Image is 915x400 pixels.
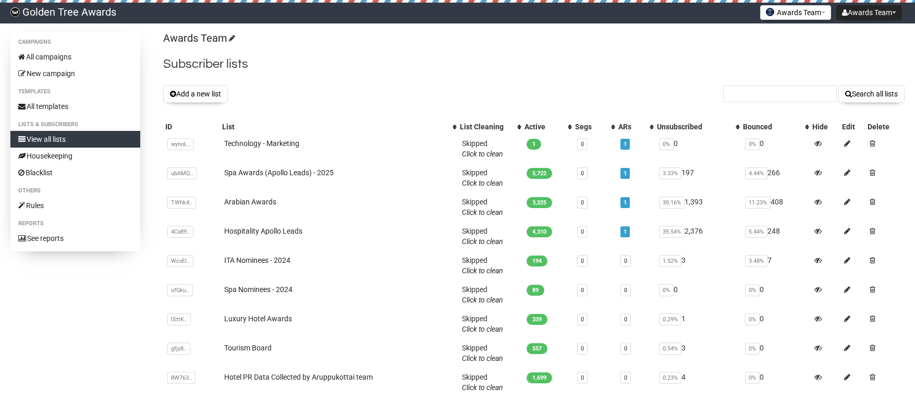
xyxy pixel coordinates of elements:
a: Spa Awards (Apollo Leads) - 2025 [224,168,334,177]
span: 5,722 [527,168,552,179]
a: Housekeeping [10,148,140,164]
th: Edit: No sort applied, sorting is disabled [840,119,865,134]
a: Click to clean [462,354,503,362]
td: 3 [655,251,741,280]
span: 1.52% [659,255,681,267]
span: 339 [527,314,547,325]
span: 0.23% [659,372,681,384]
a: Arabian Awards [224,198,276,206]
div: ID [165,122,218,132]
span: 0% [745,138,760,150]
a: 0 [581,316,584,323]
span: 8W763.. [167,372,196,384]
span: 0% [745,343,760,355]
span: 0% [659,138,674,150]
th: Active: No sort applied, activate to apply an ascending sort [522,119,573,134]
span: lSttK.. [167,313,191,325]
span: 1,699 [527,372,552,383]
a: 0 [581,141,584,148]
a: 0 [624,374,627,381]
th: Segs: No sort applied, activate to apply an ascending sort [573,119,617,134]
li: Reports [10,217,140,230]
div: Active [524,122,563,132]
th: ARs: No sort applied, activate to apply an ascending sort [616,119,654,134]
span: 4,310 [527,226,552,237]
span: 3.33% [659,167,681,179]
a: Click to clean [462,296,503,304]
div: Unsubscribed [657,122,731,132]
div: Delete [868,122,902,132]
span: Skipped [462,198,503,216]
a: 0 [581,228,584,235]
img: favicons [766,8,774,16]
td: 3 [655,338,741,368]
span: Skipped [462,168,503,187]
div: Segs [575,122,606,132]
td: 0 [741,309,810,338]
a: All templates [10,98,140,115]
span: 4.44% [745,167,767,179]
span: Skipped [462,314,503,333]
a: Tourism Board [224,344,272,352]
a: Click to clean [462,150,503,158]
img: f8b559bad824ed76f7defaffbc1b54fa [10,7,20,17]
a: 0 [581,287,584,294]
span: 557 [527,343,547,354]
a: 0 [581,345,584,352]
button: Search all lists [838,85,905,103]
span: Skipped [462,227,503,246]
a: New campaign [10,65,140,82]
span: Skipped [462,285,503,304]
span: 3.48% [745,255,767,267]
span: 0% [659,284,674,296]
span: 4Cx89.. [167,226,193,238]
span: ubAMQ.. [167,167,197,179]
span: Skipped [462,344,503,362]
span: 35.54% [659,226,685,238]
span: 0% [745,284,760,296]
div: Hide [812,122,838,132]
span: 0% [745,372,760,384]
li: Templates [10,86,140,98]
a: Click to clean [462,266,503,275]
a: View all lists [10,131,140,148]
a: 0 [624,345,627,352]
a: Click to clean [462,179,503,187]
a: Click to clean [462,208,503,216]
span: 11.23% [745,197,771,209]
a: 0 [581,170,584,177]
span: 5.44% [745,226,767,238]
span: 3,225 [527,197,552,208]
td: 2,376 [655,222,741,251]
a: Spa Nominees - 2024 [224,285,292,294]
span: 89 [527,285,544,296]
a: 1 [624,141,627,148]
a: 0 [624,287,627,294]
th: Unsubscribed: No sort applied, activate to apply an ascending sort [655,119,741,134]
button: Awards Team [836,5,902,20]
span: WcvEI.. [167,255,193,267]
span: 0% [745,313,760,325]
li: Campaigns [10,36,140,49]
span: ufGku.. [167,284,193,296]
a: 1 [624,199,627,206]
td: 248 [741,222,810,251]
a: ITA Nominees - 2024 [224,256,290,264]
a: Rules [10,197,140,214]
span: 30.16% [659,197,685,209]
div: Bounced [743,122,800,132]
a: Luxury Hotel Awards [224,314,292,323]
a: Click to clean [462,383,503,392]
span: 0.29% [659,313,681,325]
a: All campaigns [10,49,140,65]
td: 0 [655,280,741,309]
a: 0 [581,258,584,264]
span: gfjy8.. [167,343,190,355]
span: Skipped [462,373,503,392]
a: 0 [581,374,584,381]
a: Hospitality Apollo Leads [224,227,302,235]
th: Bounced: No sort applied, activate to apply an ascending sort [741,119,810,134]
td: 0 [655,134,741,163]
th: Delete: No sort applied, sorting is disabled [865,119,905,134]
td: 0 [741,280,810,309]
